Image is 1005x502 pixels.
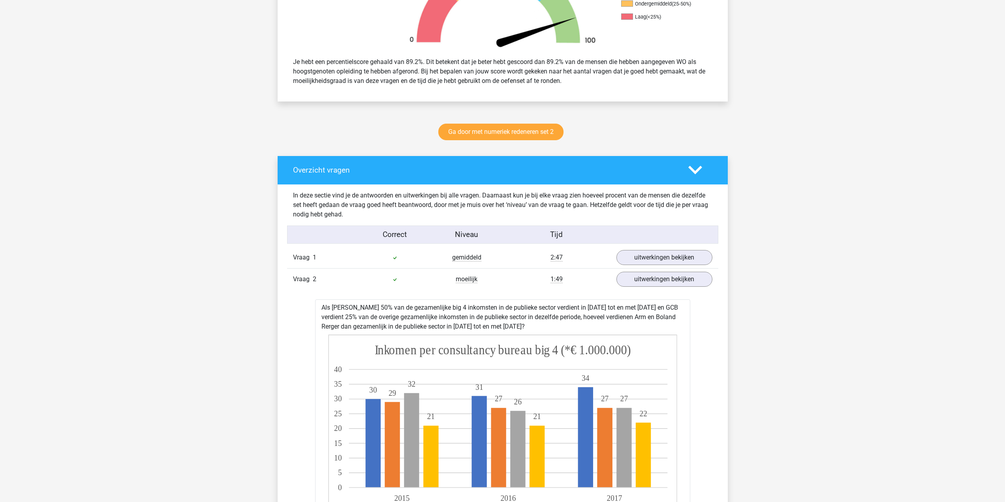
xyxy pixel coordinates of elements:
[456,275,477,283] span: moeilijk
[672,1,691,7] div: (25-50%)
[550,254,563,261] span: 2:47
[427,412,541,421] tspan: 2121
[334,424,342,433] tspan: 20
[616,250,712,265] a: uitwerkingen bekijken
[408,380,415,389] tspan: 32
[621,0,700,8] li: Ondergemiddeld
[313,254,316,261] span: 1
[388,388,396,397] tspan: 29
[375,343,631,357] tspan: Inkomen per consultancy bureau big 4 (*€ 1.000.000)
[334,380,342,389] tspan: 35
[438,124,564,140] a: Ga door met numeriek redeneren set 2
[287,191,718,219] div: In deze sectie vind je de antwoorden en uitwerkingen bij alle vragen. Daarnaast kun je bij elke v...
[293,253,313,262] span: Vraag
[502,229,610,241] div: Tijd
[494,394,608,403] tspan: 2727
[550,275,563,283] span: 1:49
[334,409,342,418] tspan: 25
[287,54,718,89] div: Je hebt een percentielscore gehaald van 89.2%. Dit betekent dat je beter hebt gescoord dan 89.2% ...
[293,275,313,284] span: Vraag
[616,272,712,287] a: uitwerkingen bekijken
[639,409,647,418] tspan: 22
[452,254,481,261] span: gemiddeld
[621,13,700,21] li: Laag
[334,365,342,374] tspan: 40
[369,385,377,395] tspan: 30
[514,397,521,406] tspan: 26
[313,275,316,283] span: 2
[334,453,342,463] tspan: 10
[620,394,627,403] tspan: 27
[431,229,503,241] div: Niveau
[338,468,342,477] tspan: 5
[334,438,342,447] tspan: 15
[475,382,483,391] tspan: 31
[334,394,342,403] tspan: 30
[582,374,589,383] tspan: 34
[646,14,661,20] div: (<25%)
[359,229,431,241] div: Correct
[293,165,676,175] h4: Overzicht vragen
[338,483,342,492] tspan: 0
